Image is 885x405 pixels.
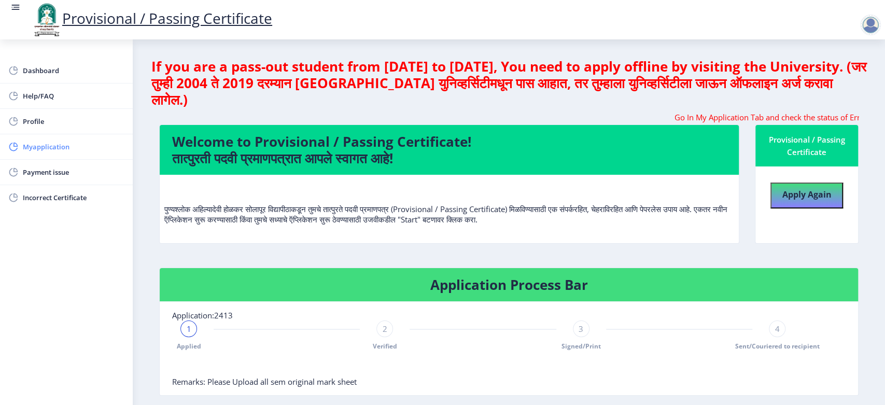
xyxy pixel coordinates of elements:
[23,64,124,77] span: Dashboard
[775,324,779,334] span: 4
[735,342,819,351] span: Sent/Couriered to recipient
[177,342,201,351] span: Applied
[23,141,124,153] span: Myapplication
[172,376,357,387] span: Remarks: Please Upload all sem original mark sheet
[172,310,233,320] span: Application:2413
[579,324,583,334] span: 3
[172,133,726,166] h4: Welcome to Provisional / Passing Certificate! तात्पुरती पदवी प्रमाणपत्रात आपले स्वागत आहे!
[159,112,859,122] marquee: Go In My Application Tab and check the status of Errata
[23,166,124,178] span: Payment issue
[151,58,866,108] h4: If you are a pass-out student from [DATE] to [DATE], You need to apply offline by visiting the Un...
[23,90,124,102] span: Help/FAQ
[23,115,124,128] span: Profile
[373,342,397,351] span: Verified
[187,324,191,334] span: 1
[23,191,124,204] span: Incorrect Certificate
[770,183,843,208] button: Apply Again
[383,324,387,334] span: 2
[31,2,62,37] img: logo
[172,276,846,293] h4: Application Process Bar
[164,183,734,225] p: पुण्यश्लोक अहिल्यादेवी होळकर सोलापूर विद्यापीठाकडून तुमचे तात्पुरते पदवी प्रमाणपत्र (Provisional ...
[782,189,832,200] b: Apply Again
[768,133,846,158] div: Provisional / Passing Certificate
[31,8,272,28] a: Provisional / Passing Certificate
[561,342,601,351] span: Signed/Print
